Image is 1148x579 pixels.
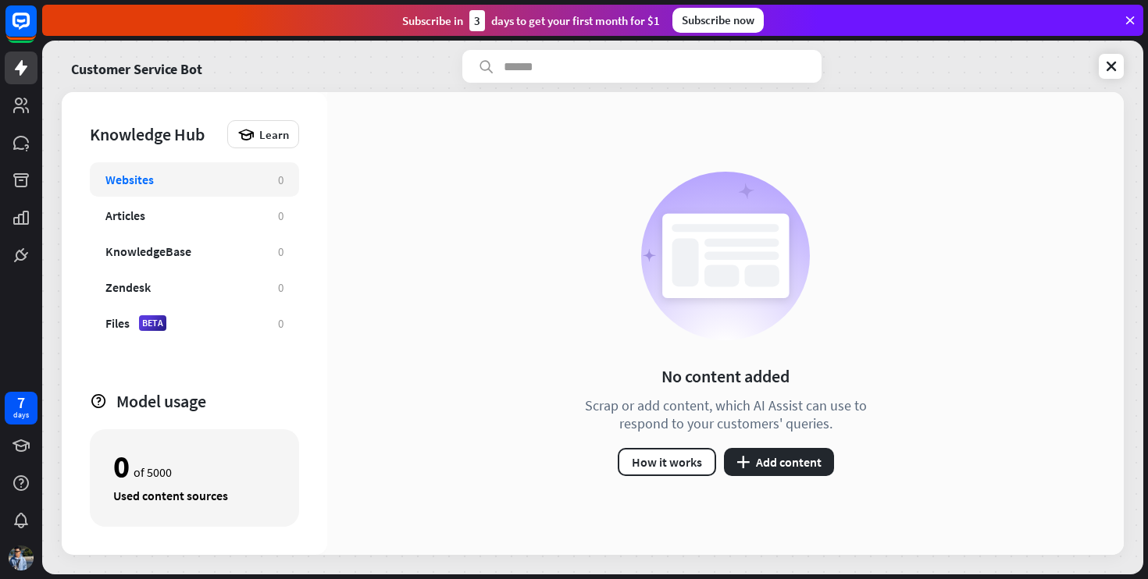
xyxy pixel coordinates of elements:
[105,243,191,259] div: KnowledgeBase
[5,392,37,424] a: 7 days
[113,453,130,480] div: 0
[113,453,276,480] div: of 5000
[402,10,660,31] div: Subscribe in days to get your first month for $1
[105,315,130,331] div: Files
[259,127,289,142] span: Learn
[278,172,283,187] div: 0
[724,448,834,476] button: plusAdd content
[105,279,151,295] div: Zendesk
[113,488,276,503] div: Used content sources
[278,244,283,259] div: 0
[12,6,59,53] button: Open LiveChat chat widget
[105,208,145,223] div: Articles
[90,123,219,145] div: Knowledge Hub
[105,172,154,187] div: Websites
[661,365,790,387] div: No content added
[565,396,886,432] div: Scrap or add content, which AI Assist can use to respond to your customers' queries.
[469,10,485,31] div: 3
[116,390,299,412] div: Model usage
[17,396,25,410] div: 7
[672,8,764,33] div: Subscribe now
[71,50,202,83] a: Customer Service Bot
[618,448,716,476] button: How it works
[278,208,283,223] div: 0
[736,456,750,468] i: plus
[13,410,29,421] div: days
[278,316,283,331] div: 0
[278,280,283,295] div: 0
[139,315,166,331] div: BETA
